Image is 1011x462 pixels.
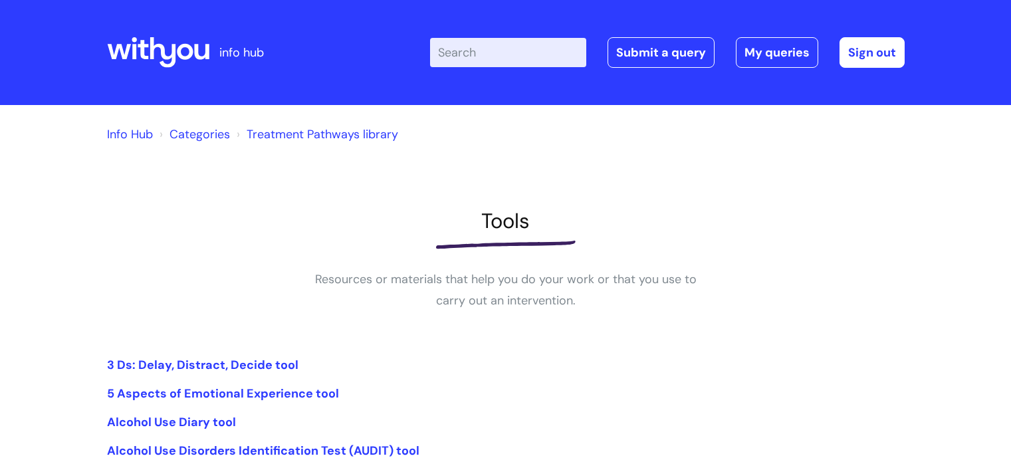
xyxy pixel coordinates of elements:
[219,42,264,63] p: info hub
[107,386,339,402] a: 5 Aspects of Emotional Experience tool
[169,126,230,142] a: Categories
[247,126,398,142] a: Treatment Pathways library
[840,37,905,68] a: Sign out
[107,414,236,430] a: Alcohol Use Diary tool
[608,37,715,68] a: Submit a query
[107,443,419,459] a: Alcohol Use Disorders Identification Test (AUDIT) tool
[107,126,153,142] a: Info Hub
[430,38,586,67] input: Search
[736,37,818,68] a: My queries
[107,357,298,373] a: 3 Ds: Delay, Distract, Decide tool
[430,37,905,68] div: | -
[306,269,705,312] p: Resources or materials that help you do your work or that you use to carry out an intervention.
[156,124,230,145] li: Solution home
[233,124,398,145] li: Treatment Pathways library
[107,209,905,233] h1: Tools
